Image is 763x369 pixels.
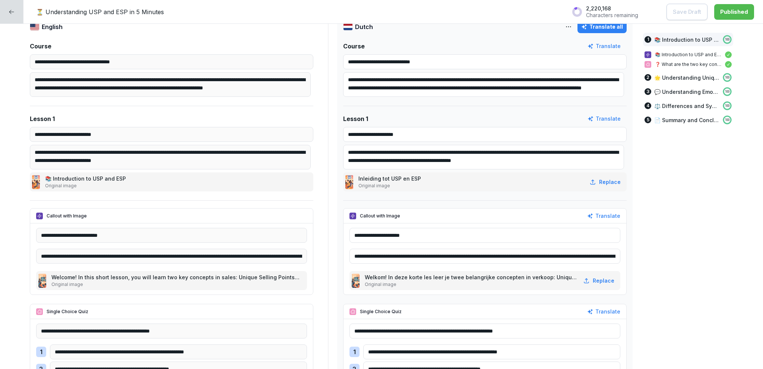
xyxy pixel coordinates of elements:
button: Translate [588,42,621,50]
button: Translate [588,115,621,123]
div: 2 [645,74,651,81]
button: 2,220,168Characters remaining [568,2,660,21]
p: Welcome! In this short lesson, you will learn two key concepts in sales: Unique Selling Points (U... [51,273,301,281]
p: Replace [599,178,621,186]
p: 100 [725,89,729,94]
p: ❓ What are the two key concepts introduced in this lesson? [655,61,721,68]
p: English [42,22,63,31]
p: Welkom! In deze korte les leer je twee belangrijke concepten in verkoop: Unique Selling Points (U... [365,273,578,281]
p: 📄 Summary and Conclusion [654,116,719,124]
div: 1 [36,347,46,357]
p: Lesson 1 [30,114,55,123]
p: Save Draft [673,8,701,16]
div: 3 [645,88,651,95]
p: ⏳ Understanding USP and ESP in 5 Minutes [36,7,164,16]
button: Translate [587,308,620,316]
p: Callout with Image [360,213,400,219]
p: 100 [725,118,729,122]
div: 5 [645,117,651,123]
img: sqd10qxad3z1rebwj6sks234.png [352,274,360,288]
p: Original image [51,281,301,288]
img: w1sak9jg5phwicq7xsvlk7hc.png [32,175,40,189]
img: sqd10qxad3z1rebwj6sks234.png [38,274,46,288]
p: Original image [365,281,578,288]
p: 📚 Introduction to USP and ESP [654,36,719,44]
p: Course [343,42,365,51]
p: 💬 Understanding Emotional/Social Selling Points (ESP) [654,88,719,96]
button: Translate all [577,20,627,33]
p: 100 [725,75,729,80]
div: 4 [645,102,651,109]
p: Replace [593,277,614,284]
div: Published [720,8,748,16]
p: 📚 Introduction to USP and ESP [45,175,127,182]
p: 🌟 Understanding Unique Selling Points (USP) [654,74,719,82]
div: 1 [645,36,651,43]
p: Lesson 1 [343,114,368,123]
img: nl.svg [343,23,353,31]
p: Dutch [355,22,373,31]
p: Original image [45,182,127,189]
p: Characters remaining [586,12,638,19]
p: 2,220,168 [586,5,638,12]
p: 📚 Introduction to USP and ESP [655,51,721,58]
button: Translate [587,212,620,220]
button: Save Draft [667,4,707,20]
div: 1 [349,347,360,357]
p: Callout with Image [47,213,87,219]
p: Single Choice Quiz [47,308,88,315]
img: w1sak9jg5phwicq7xsvlk7hc.png [345,175,353,189]
p: Inleiding tot USP en ESP [358,175,422,182]
p: Single Choice Quiz [360,308,402,315]
p: Original image [358,182,422,189]
p: Course [30,42,51,51]
img: us.svg [30,23,39,31]
p: 100 [725,37,729,42]
p: 100 [725,104,729,108]
p: ⚖️ Differences and Synergy Between USP and ESP [654,102,719,110]
button: Published [714,4,754,20]
div: Translate all [581,23,623,31]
